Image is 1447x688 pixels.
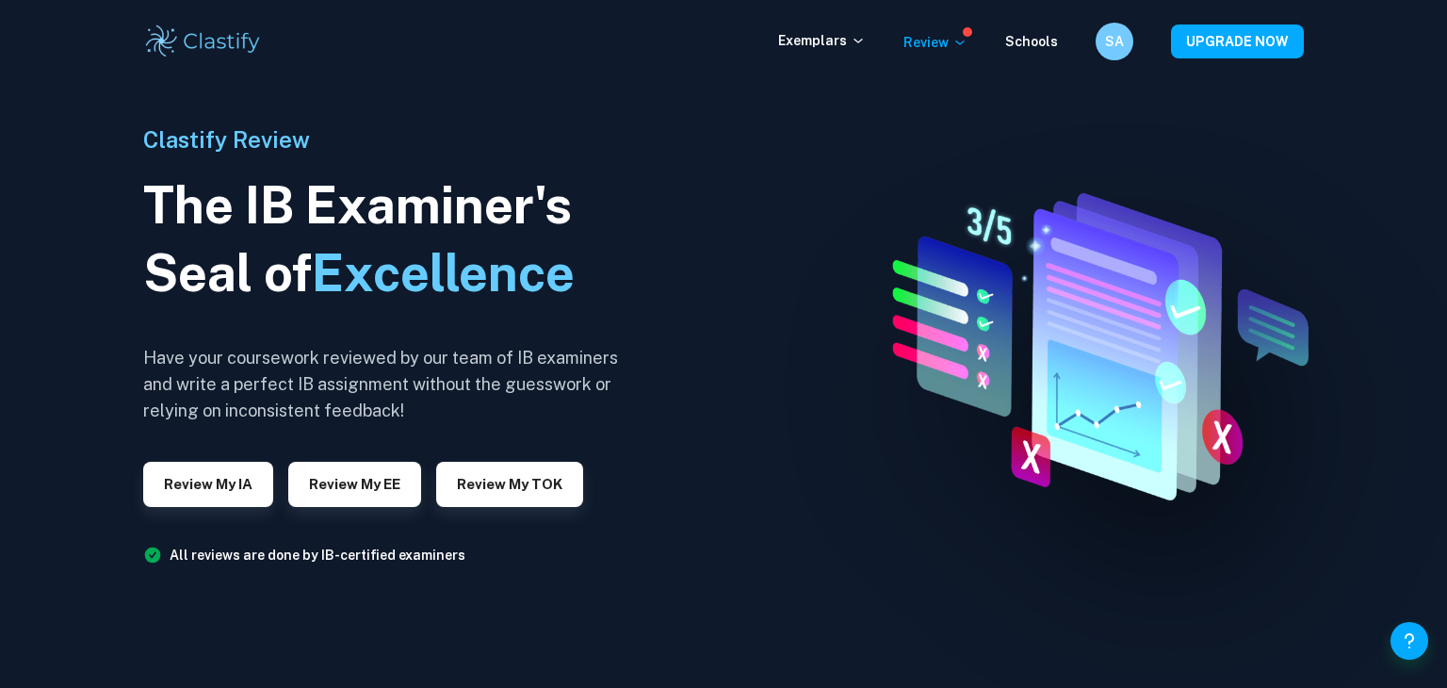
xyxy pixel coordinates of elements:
button: SA [1096,23,1133,60]
img: IA Review hero [853,179,1331,509]
h1: The IB Examiner's Seal of [143,172,633,307]
h6: Clastify Review [143,123,633,156]
p: Review [903,32,967,53]
img: Clastify logo [143,23,263,60]
span: Excellence [312,243,575,303]
button: Help and Feedback [1390,622,1428,660]
h6: Have your coursework reviewed by our team of IB examiners and write a perfect IB assignment witho... [143,345,633,424]
button: UPGRADE NOW [1171,25,1304,58]
a: Schools [1005,34,1058,49]
button: Review my IA [143,462,273,507]
p: Exemplars [778,30,866,51]
button: Review my EE [288,462,421,507]
button: Review my TOK [436,462,583,507]
a: All reviews are done by IB-certified examiners [170,548,465,563]
h6: SA [1104,31,1126,52]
